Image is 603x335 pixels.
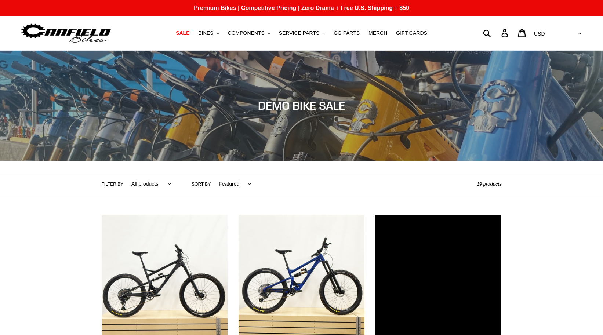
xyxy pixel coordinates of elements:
[392,28,431,38] a: GIFT CARDS
[224,28,274,38] button: COMPONENTS
[487,25,506,41] input: Search
[334,30,360,36] span: GG PARTS
[330,28,363,38] a: GG PARTS
[198,30,213,36] span: BIKES
[258,99,345,112] span: DEMO BIKE SALE
[102,181,124,187] label: Filter by
[172,28,193,38] a: SALE
[279,30,319,36] span: SERVICE PARTS
[275,28,328,38] button: SERVICE PARTS
[368,30,387,36] span: MERCH
[365,28,391,38] a: MERCH
[20,22,112,45] img: Canfield Bikes
[396,30,427,36] span: GIFT CARDS
[195,28,222,38] button: BIKES
[176,30,189,36] span: SALE
[192,181,211,187] label: Sort by
[477,181,502,187] span: 19 products
[228,30,265,36] span: COMPONENTS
